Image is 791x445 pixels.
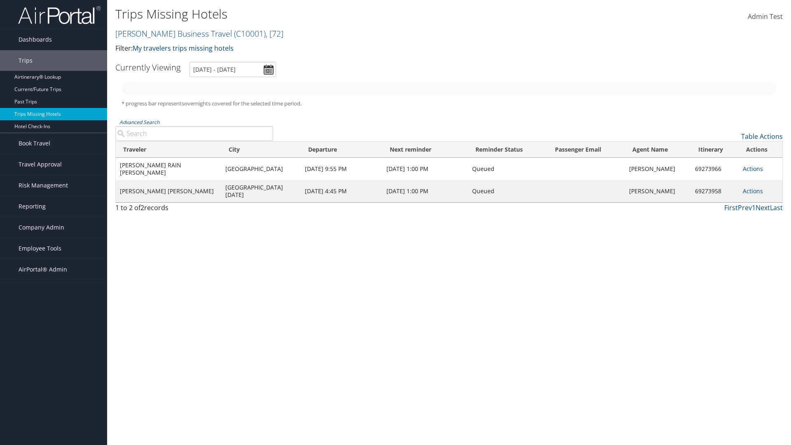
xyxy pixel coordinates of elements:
[116,142,221,158] th: Traveler: activate to sort column ascending
[19,175,68,196] span: Risk Management
[625,142,690,158] th: Agent Name
[19,154,62,175] span: Travel Approval
[748,12,783,21] span: Admin Test
[119,119,159,126] a: Advanced Search
[19,217,64,238] span: Company Admin
[770,203,783,212] a: Last
[468,180,548,202] td: Queued
[115,62,180,73] h3: Currently Viewing
[743,187,763,195] a: Actions
[115,203,273,217] div: 1 to 2 of records
[19,259,67,280] span: AirPortal® Admin
[234,28,266,39] span: ( C10001 )
[221,158,301,180] td: [GEOGRAPHIC_DATA]
[301,142,382,158] th: Departure: activate to sort column ascending
[691,158,739,180] td: 69273966
[738,203,752,212] a: Prev
[752,203,756,212] a: 1
[382,158,468,180] td: [DATE] 1:00 PM
[748,4,783,30] a: Admin Test
[691,180,739,202] td: 69273958
[756,203,770,212] a: Next
[266,28,283,39] span: , [ 72 ]
[382,180,468,202] td: [DATE] 1:00 PM
[301,180,382,202] td: [DATE] 4:45 PM
[115,5,560,23] h1: Trips Missing Hotels
[691,142,739,158] th: Itinerary
[19,133,50,154] span: Book Travel
[468,158,548,180] td: Queued
[741,132,783,141] a: Table Actions
[221,142,301,158] th: City: activate to sort column ascending
[19,29,52,50] span: Dashboards
[548,142,625,158] th: Passenger Email: activate to sort column ascending
[221,180,301,202] td: [GEOGRAPHIC_DATA][DATE]
[382,142,468,158] th: Next reminder
[133,44,234,53] a: My travelers trips missing hotels
[140,203,144,212] span: 2
[19,196,46,217] span: Reporting
[190,62,276,77] input: [DATE] - [DATE]
[301,158,382,180] td: [DATE] 9:55 PM
[625,158,690,180] td: [PERSON_NAME]
[468,142,548,158] th: Reminder Status
[115,43,560,54] p: Filter:
[115,126,273,141] input: Advanced Search
[19,238,61,259] span: Employee Tools
[116,180,221,202] td: [PERSON_NAME] [PERSON_NAME]
[116,158,221,180] td: [PERSON_NAME] RAIN [PERSON_NAME]
[743,165,763,173] a: Actions
[724,203,738,212] a: First
[625,180,690,202] td: [PERSON_NAME]
[18,5,101,25] img: airportal-logo.png
[739,142,782,158] th: Actions
[115,28,283,39] a: [PERSON_NAME] Business Travel
[122,100,777,108] h5: * progress bar represents overnights covered for the selected time period.
[19,50,33,71] span: Trips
